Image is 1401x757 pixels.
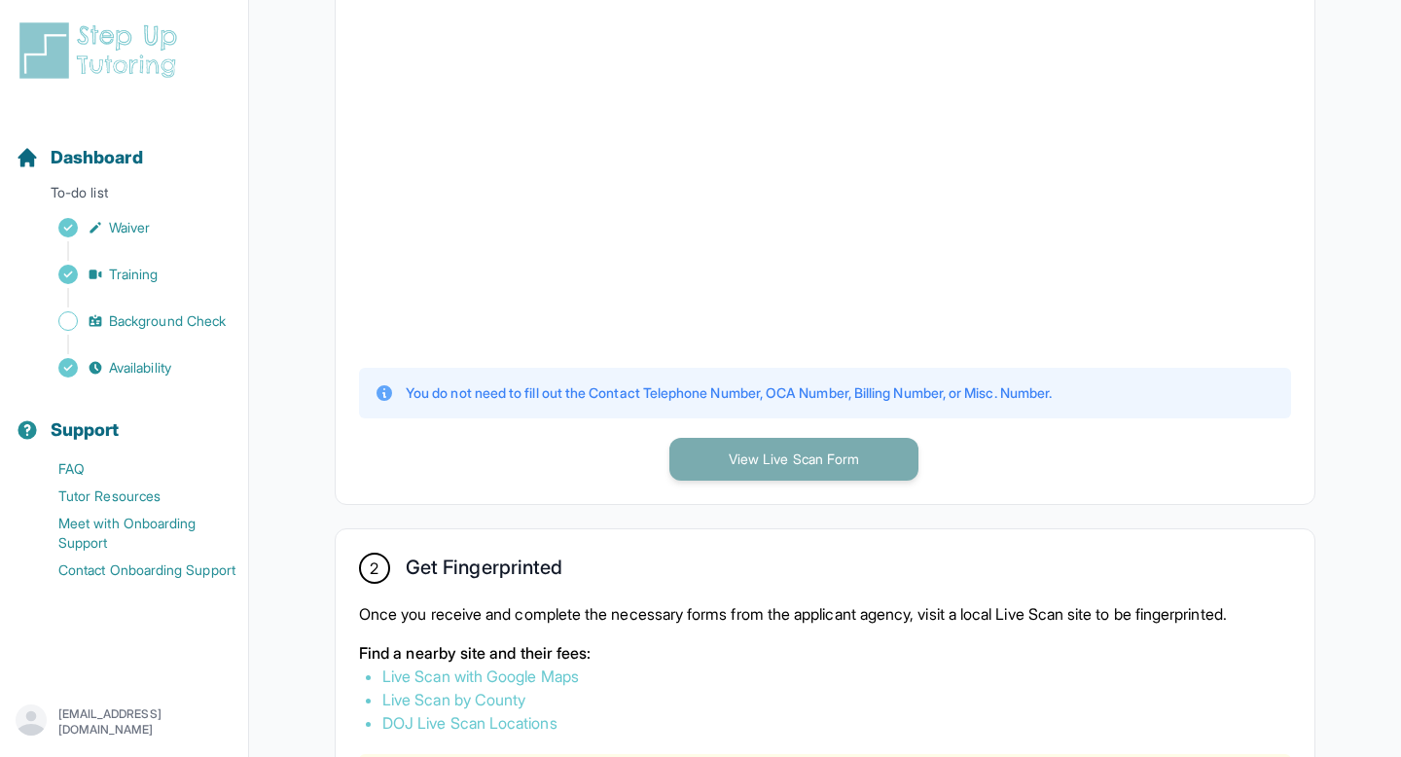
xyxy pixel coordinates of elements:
img: logo [16,19,189,82]
span: Background Check [109,311,226,331]
a: View Live Scan Form [669,449,918,468]
button: [EMAIL_ADDRESS][DOMAIN_NAME] [16,704,233,739]
span: 2 [370,557,378,580]
button: Support [8,385,240,451]
a: Live Scan by County [382,690,525,709]
span: Support [51,416,120,444]
a: Live Scan with Google Maps [382,667,579,686]
a: Tutor Resources [16,483,248,510]
a: Dashboard [16,144,143,171]
p: Find a nearby site and their fees: [359,641,1291,665]
button: View Live Scan Form [669,438,918,481]
a: Training [16,261,248,288]
a: Waiver [16,214,248,241]
p: To-do list [8,183,240,210]
a: Meet with Onboarding Support [16,510,248,557]
span: Dashboard [51,144,143,171]
span: Waiver [109,218,150,237]
span: Availability [109,358,171,378]
p: You do not need to fill out the Contact Telephone Number, OCA Number, Billing Number, or Misc. Nu... [406,383,1052,403]
p: [EMAIL_ADDRESS][DOMAIN_NAME] [58,706,233,738]
h2: Get Fingerprinted [406,556,562,587]
a: Availability [16,354,248,381]
a: Contact Onboarding Support [16,557,248,584]
span: Training [109,265,159,284]
a: DOJ Live Scan Locations [382,713,557,733]
p: Once you receive and complete the necessary forms from the applicant agency, visit a local Live S... [359,602,1291,626]
a: FAQ [16,455,248,483]
a: Background Check [16,307,248,335]
button: Dashboard [8,113,240,179]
